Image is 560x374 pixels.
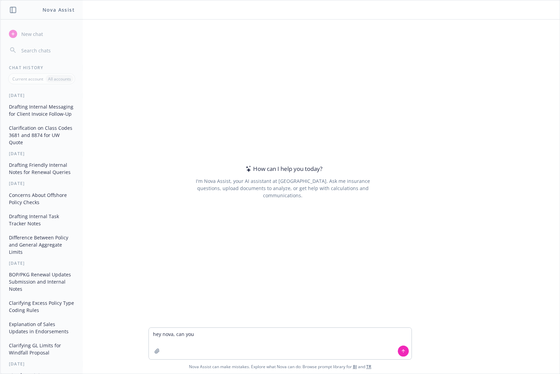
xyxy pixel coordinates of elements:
button: Difference Between Policy and General Aggregate Limits [6,232,77,258]
button: Clarifying GL Limits for Windfall Proposal [6,340,77,358]
div: [DATE] [1,260,83,266]
div: [DATE] [1,180,83,186]
div: Chat History [1,65,83,71]
button: Explanation of Sales Updates in Endorsements [6,319,77,337]
div: How can I help you today? [243,164,322,173]
button: BOP/PKG Renewal Updates Submission and Internal Notes [6,269,77,295]
h1: Nova Assist [43,6,75,13]
div: I'm Nova Assist, your AI assistant at [GEOGRAPHIC_DATA]. Ask me insurance questions, upload docum... [186,177,379,199]
div: [DATE] [1,361,83,367]
span: New chat [20,30,43,38]
button: Concerns About Offshore Policy Checks [6,189,77,208]
button: Drafting Internal Task Tracker Notes [6,211,77,229]
input: Search chats [20,46,74,55]
button: Drafting Friendly Internal Notes for Renewal Queries [6,159,77,178]
button: Drafting Internal Messaging for Client Invoice Follow-Up [6,101,77,120]
p: Current account [12,76,43,82]
div: [DATE] [1,151,83,157]
button: Clarification on Class Codes 3681 and 8874 for UW Quote [6,122,77,148]
a: TR [366,364,371,370]
div: [DATE] [1,92,83,98]
span: Nova Assist can make mistakes. Explore what Nova can do: Browse prompt library for and [189,360,371,374]
p: All accounts [48,76,71,82]
button: New chat [6,28,77,40]
a: BI [353,364,357,370]
button: Clarifying Excess Policy Type Coding Rules [6,297,77,316]
textarea: hey nova, can you [149,328,412,359]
